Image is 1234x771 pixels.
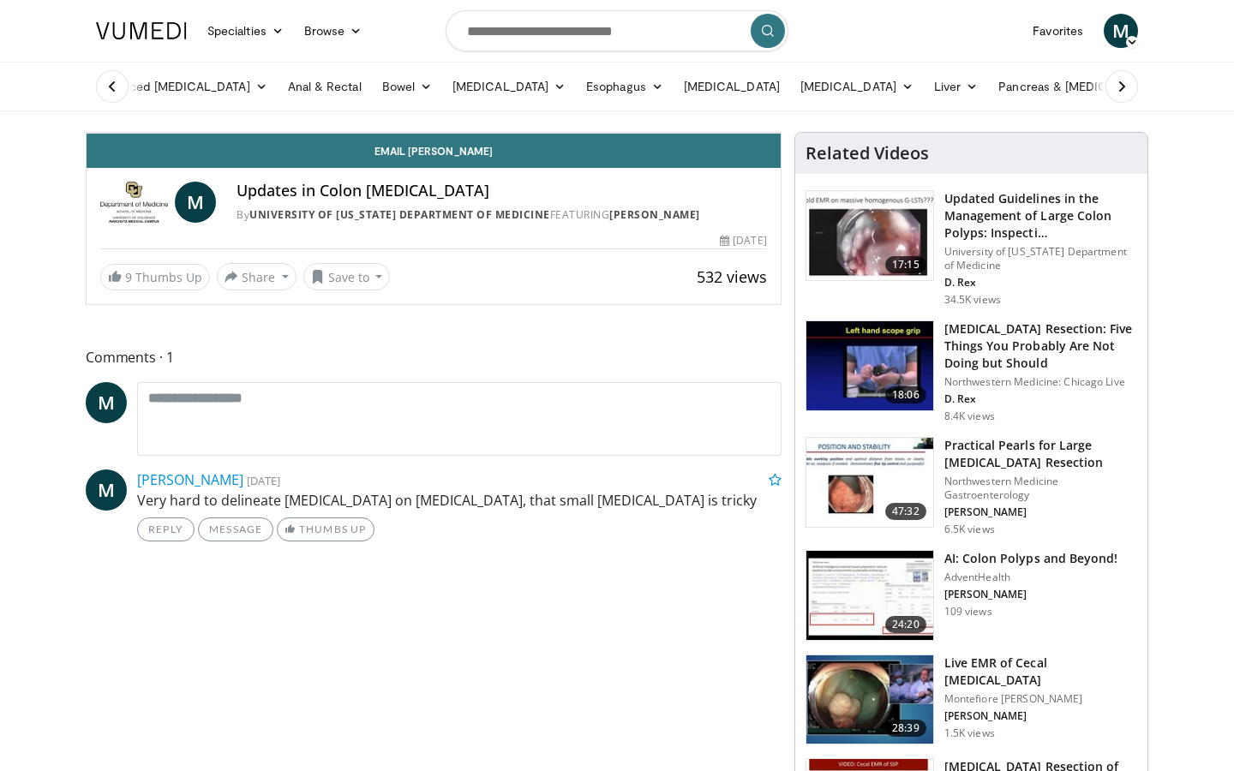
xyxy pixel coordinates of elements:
[944,726,995,740] p: 1.5K views
[720,233,766,248] div: [DATE]
[303,263,391,290] button: Save to
[87,134,781,168] a: Email [PERSON_NAME]
[806,654,1137,745] a: 28:39 Live EMR of Cecal [MEDICAL_DATA] Montefiore [PERSON_NAME] [PERSON_NAME] 1.5K views
[446,10,788,51] input: Search topics, interventions
[86,346,782,368] span: Comments 1
[944,190,1137,242] h3: Updated Guidelines in the Management of Large Colon Polyps: Inspecti…
[372,69,442,104] a: Bowel
[1022,14,1093,48] a: Favorites
[806,438,933,527] img: 0daeedfc-011e-4156-8487-34fa55861f89.150x105_q85_crop-smart_upscale.jpg
[944,605,992,619] p: 109 views
[944,550,1118,567] h3: AI: Colon Polyps and Beyond!
[885,720,926,737] span: 28:39
[86,469,127,511] a: M
[609,207,700,222] a: [PERSON_NAME]
[197,14,294,48] a: Specialties
[944,505,1137,519] p: [PERSON_NAME]
[249,207,550,222] a: University of [US_STATE] Department of Medicine
[278,69,372,104] a: Anal & Rectal
[944,245,1137,272] p: University of [US_STATE] Department of Medicine
[137,517,195,541] a: Reply
[175,182,216,223] a: M
[237,182,766,200] h4: Updates in Colon [MEDICAL_DATA]
[96,22,187,39] img: VuMedi Logo
[885,616,926,633] span: 24:20
[247,473,280,488] small: [DATE]
[442,69,576,104] a: [MEDICAL_DATA]
[86,382,127,423] a: M
[125,269,132,285] span: 9
[944,320,1137,372] h3: [MEDICAL_DATA] Resection: Five Things You Probably Are Not Doing but Should
[294,14,373,48] a: Browse
[198,517,273,541] a: Message
[806,190,1137,307] a: 17:15 Updated Guidelines in the Management of Large Colon Polyps: Inspecti… University of [US_STA...
[944,523,995,536] p: 6.5K views
[137,490,782,511] p: Very hard to delineate [MEDICAL_DATA] on [MEDICAL_DATA], that small [MEDICAL_DATA] is tricky
[277,517,374,541] a: Thumbs Up
[944,375,1137,389] p: Northwestern Medicine: Chicago Live
[217,263,297,290] button: Share
[988,69,1189,104] a: Pancreas & [MEDICAL_DATA]
[806,550,1137,641] a: 24:20 AI: Colon Polyps and Beyond! AdventHealth [PERSON_NAME] 109 views
[86,69,278,104] a: Advanced [MEDICAL_DATA]
[790,69,924,104] a: [MEDICAL_DATA]
[944,437,1137,471] h3: Practical Pearls for Large [MEDICAL_DATA] Resection
[924,69,988,104] a: Liver
[944,475,1137,502] p: Northwestern Medicine Gastroenterology
[1104,14,1138,48] a: M
[944,692,1137,706] p: Montefiore [PERSON_NAME]
[806,321,933,410] img: 264924ef-8041-41fd-95c4-78b943f1e5b5.150x105_q85_crop-smart_upscale.jpg
[100,264,210,290] a: 9 Thumbs Up
[885,256,926,273] span: 17:15
[944,276,1137,290] p: D. Rex
[674,69,790,104] a: [MEDICAL_DATA]
[100,182,168,223] img: University of Colorado Department of Medicine
[137,470,243,489] a: [PERSON_NAME]
[806,143,929,164] h4: Related Videos
[806,437,1137,536] a: 47:32 Practical Pearls for Large [MEDICAL_DATA] Resection Northwestern Medicine Gastroenterology ...
[944,293,1001,307] p: 34.5K views
[944,409,995,423] p: 8.4K views
[576,69,674,104] a: Esophagus
[806,191,933,280] img: dfcfcb0d-b871-4e1a-9f0c-9f64970f7dd8.150x105_q85_crop-smart_upscale.jpg
[237,207,766,223] div: By FEATURING
[944,654,1137,689] h3: Live EMR of Cecal [MEDICAL_DATA]
[944,588,1118,601] p: [PERSON_NAME]
[944,571,1118,584] p: AdventHealth
[87,133,781,134] video-js: Video Player
[944,392,1137,406] p: D. Rex
[697,266,767,287] span: 532 views
[944,709,1137,723] p: [PERSON_NAME]
[806,320,1137,423] a: 18:06 [MEDICAL_DATA] Resection: Five Things You Probably Are Not Doing but Should Northwestern Me...
[806,655,933,744] img: c5b96632-e599-40e7-9704-3d2ea409a092.150x105_q85_crop-smart_upscale.jpg
[806,551,933,640] img: 6b65cc3c-0541-42d9-bf05-fa44c6694175.150x105_q85_crop-smart_upscale.jpg
[885,386,926,403] span: 18:06
[885,503,926,520] span: 47:32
